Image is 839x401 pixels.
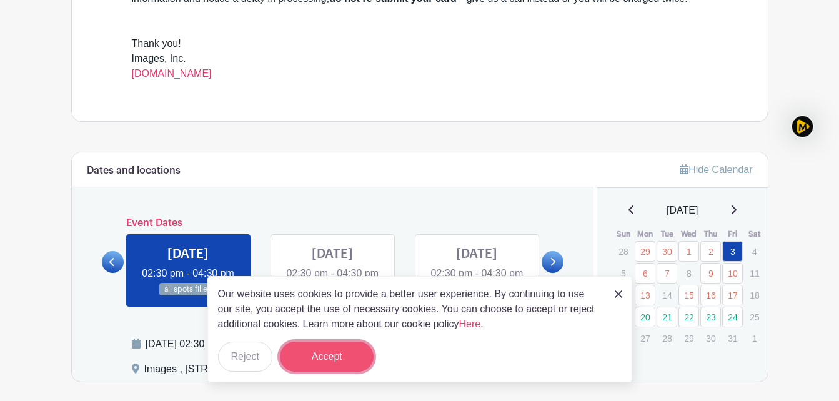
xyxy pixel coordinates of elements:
[87,165,181,177] h6: Dates and locations
[700,241,721,262] a: 2
[634,228,656,240] th: Mon
[680,164,752,175] a: Hide Calendar
[146,337,572,352] div: [DATE] 02:30 pm to 04:30 pm
[700,285,721,305] a: 16
[612,228,634,240] th: Sun
[635,263,655,284] a: 6
[657,307,677,327] a: 21
[700,329,721,348] p: 30
[678,228,700,240] th: Wed
[700,263,721,284] a: 9
[744,307,765,327] p: 25
[700,228,722,240] th: Thu
[744,264,765,283] p: 11
[700,307,721,327] a: 23
[743,228,765,240] th: Sat
[124,217,542,229] h6: Event Dates
[635,307,655,327] a: 20
[635,285,655,305] a: 13
[613,264,633,283] p: 5
[678,264,699,283] p: 8
[132,36,708,51] div: Thank you!
[657,329,677,348] p: 28
[615,290,622,298] img: close_button-5f87c8562297e5c2d7936805f587ecaba9071eb48480494691a3f1689db116b3.svg
[132,51,708,81] div: Images, Inc.
[132,68,212,79] a: [DOMAIN_NAME]
[459,319,481,329] a: Here
[678,241,699,262] a: 1
[667,203,698,218] span: [DATE]
[656,228,678,240] th: Tue
[613,242,633,261] p: 28
[744,285,765,305] p: 18
[722,307,743,327] a: 24
[722,285,743,305] a: 17
[657,241,677,262] a: 30
[218,342,272,372] button: Reject
[218,287,602,332] p: Our website uses cookies to provide a better user experience. By continuing to use our site, you ...
[657,263,677,284] a: 7
[635,241,655,262] a: 29
[657,285,677,305] p: 14
[722,329,743,348] p: 31
[722,228,743,240] th: Fri
[678,307,699,327] a: 22
[722,241,743,262] a: 3
[678,285,699,305] a: 15
[635,329,655,348] p: 27
[144,362,284,382] div: Images , [STREET_ADDRESS]
[678,329,699,348] p: 29
[722,263,743,284] a: 10
[280,342,374,372] button: Accept
[744,329,765,348] p: 1
[744,242,765,261] p: 4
